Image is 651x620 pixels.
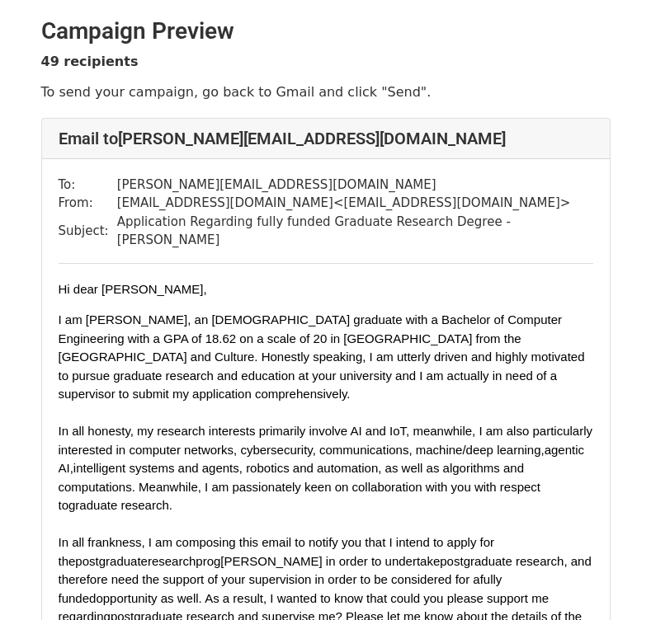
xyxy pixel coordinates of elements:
[117,213,593,250] td: Application Regarding fully funded Graduate Research Degree - [PERSON_NAME]
[117,176,593,195] td: [PERSON_NAME][EMAIL_ADDRESS][DOMAIN_NAME]
[41,17,611,45] h2: Campaign Preview
[68,498,169,512] span: graduate research
[59,424,593,457] font: In all honesty, my research interests primarily involve AI and IoT, meanwhile, I am also particul...
[169,498,172,512] font: .
[196,554,440,568] span: prog [PERSON_NAME] in order to undertake
[148,554,196,568] span: research
[75,554,148,568] span: postgraduate
[59,176,117,195] td: To:
[59,194,117,213] td: From:
[59,554,592,587] span: rese arch, and therefore need the support of your supervision in order to be considered for a
[59,461,540,512] font: intelligent systems and agents, robotics and automation, as well as algorithms and computations. ...
[59,312,585,401] font: I am [PERSON_NAME], an [DEMOGRAPHIC_DATA] graduate with a Bachelor of Computer Engineering with a...
[59,572,502,605] span: fully funded
[440,554,512,568] span: postgraduate
[59,535,495,568] span: In all frankness, I am composing this email to notify you that I intend to apply for the
[59,282,207,296] font: Hi dear [PERSON_NAME],
[59,213,117,250] td: Subject:
[41,54,139,69] strong: 49 recipients
[59,129,593,148] h4: Email to [PERSON_NAME][EMAIL_ADDRESS][DOMAIN_NAME]
[117,194,593,213] td: [EMAIL_ADDRESS][DOMAIN_NAME] < [EMAIL_ADDRESS][DOMAIN_NAME] >
[41,83,611,101] p: To send your campaign, go back to Gmail and click "Send".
